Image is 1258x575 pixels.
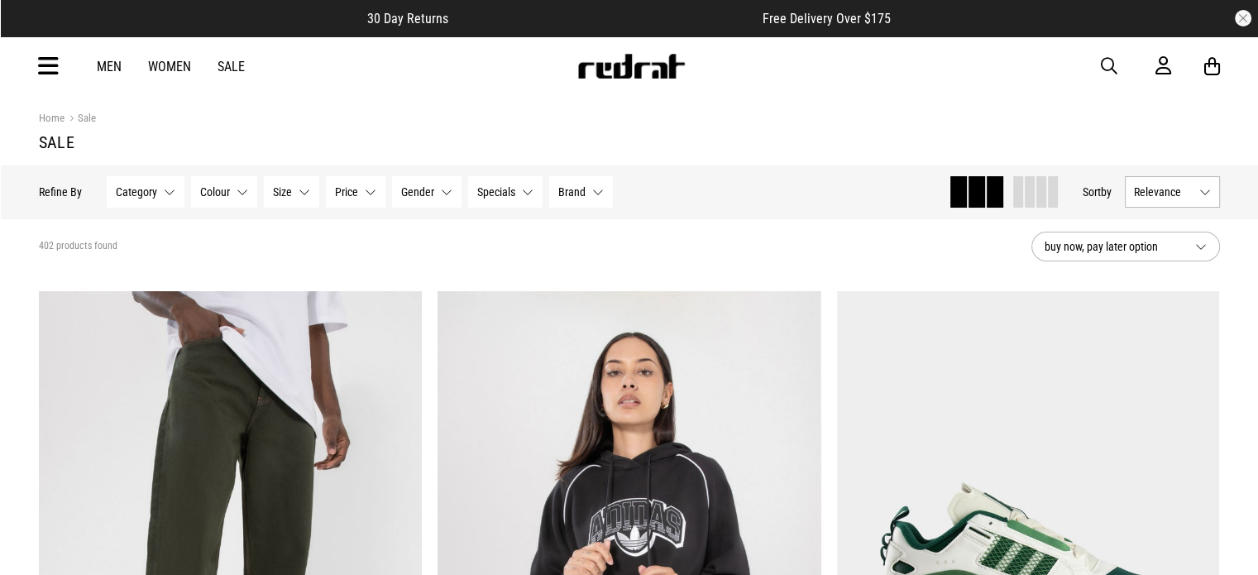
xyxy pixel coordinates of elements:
[763,11,891,26] span: Free Delivery Over $175
[335,185,358,199] span: Price
[107,176,184,208] button: Category
[39,240,117,253] span: 402 products found
[481,10,729,26] iframe: Customer reviews powered by Trustpilot
[468,176,543,208] button: Specials
[273,185,292,199] span: Size
[97,59,122,74] a: Men
[558,185,586,199] span: Brand
[549,176,613,208] button: Brand
[326,176,385,208] button: Price
[392,176,462,208] button: Gender
[13,7,63,56] button: Open LiveChat chat widget
[191,176,257,208] button: Colour
[477,185,515,199] span: Specials
[39,112,65,124] a: Home
[1125,176,1220,208] button: Relevance
[116,185,157,199] span: Category
[200,185,230,199] span: Colour
[148,59,191,74] a: Women
[1083,182,1112,202] button: Sortby
[218,59,245,74] a: Sale
[1031,232,1220,261] button: buy now, pay later option
[65,112,96,127] a: Sale
[39,132,1220,152] h1: Sale
[367,11,448,26] span: 30 Day Returns
[1101,185,1112,199] span: by
[1045,237,1182,256] span: buy now, pay later option
[576,54,686,79] img: Redrat logo
[264,176,319,208] button: Size
[401,185,434,199] span: Gender
[1134,185,1193,199] span: Relevance
[39,185,82,199] p: Refine By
